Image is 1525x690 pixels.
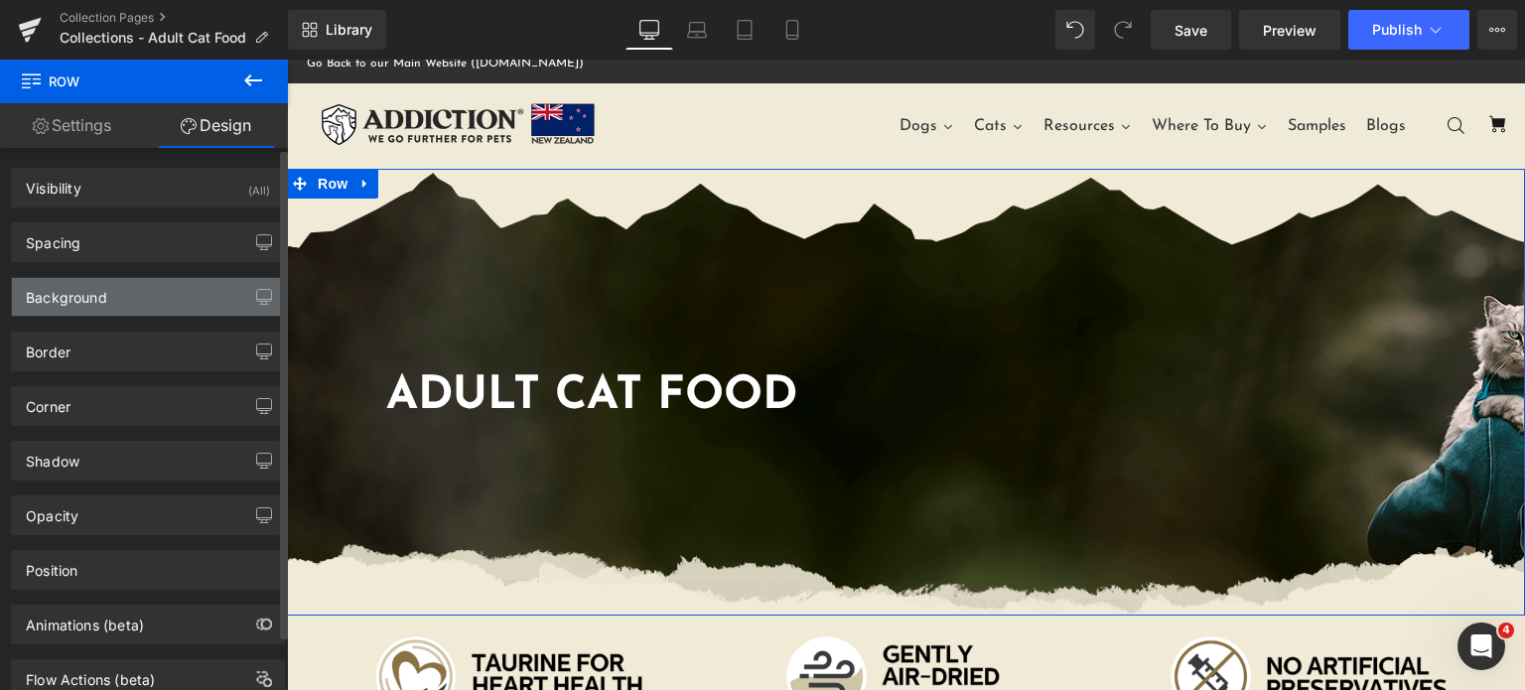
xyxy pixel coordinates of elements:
span: Collections - Adult Cat Food [60,30,246,46]
button: Publish [1348,10,1469,50]
iframe: Intercom live chat [1457,622,1505,670]
div: Background [26,278,107,306]
div: Corner [26,387,70,415]
span: Resources [757,56,828,77]
a: Design [144,103,288,148]
h1: ADULT CAT Food [99,308,1238,367]
a: Laptop [673,10,721,50]
a: Collection Pages [60,10,288,26]
span: Preview [1263,20,1317,41]
a: Desktop [625,10,673,50]
div: Position [26,551,77,579]
span: Samples [1001,56,1059,77]
span: Row [26,109,66,139]
div: Animations (beta) [26,606,144,633]
a: Dogs [603,42,677,91]
a: Resources [747,42,855,91]
span: Library [326,21,372,39]
span: Save [1175,20,1207,41]
div: (All) [248,169,270,202]
div: Flow Actions (beta) [26,660,155,688]
a: Preview [1239,10,1340,50]
div: Opacity [26,496,78,524]
span: Publish [1372,22,1422,38]
button: More [1477,10,1517,50]
button: Redo [1103,10,1143,50]
a: Cats [677,42,747,91]
a: Tablet [721,10,768,50]
div: Visibility [26,169,81,197]
button: Undo [1055,10,1095,50]
div: Shadow [26,442,79,470]
span: Blogs [1079,56,1119,77]
a: Samples [991,42,1069,91]
a: Where To Buy [855,42,991,91]
span: Row [20,60,218,103]
div: Spacing [26,223,80,251]
span: 4 [1498,622,1514,638]
a: New Library [288,10,386,50]
a: Mobile [768,10,816,50]
span: Dogs [613,56,650,77]
div: Border [26,333,70,360]
a: Expand / Collapse [66,109,91,139]
a: Blogs [1069,42,1129,91]
span: Where To Buy [865,56,964,77]
span: Cats [687,56,720,77]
